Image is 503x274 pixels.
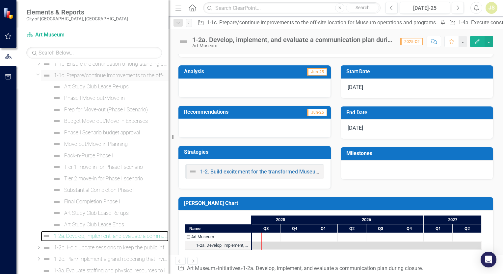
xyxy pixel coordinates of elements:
[218,265,240,271] a: Initiatives
[185,233,251,241] div: Art Museum
[402,4,448,12] div: [DATE]-25
[51,81,129,92] a: Art Study Club Lease Re-ups
[346,110,490,116] h3: End Date
[252,242,481,249] div: Task: Start date: 2025-07-01 End date: 2027-06-30
[64,118,148,124] div: Budget Move-out/Move-in Expenses
[54,233,169,239] div: 1-2a. Develop, implement, and evaluate a communication plan during closure.
[43,255,51,263] img: Not Defined
[51,139,128,149] a: Move-out/Move-in Planning
[185,224,251,233] div: Name
[348,84,363,90] span: [DATE]
[185,233,251,241] div: Task: Art Museum Start date: 2025-07-01 End date: 2025-07-02
[51,185,135,195] a: Substantial Completion Phase I
[51,127,140,138] a: Phase I Scenario budget approval
[192,36,394,43] div: 1-2a. Develop, implement, and evaluate a communication plan during closure.
[53,209,61,217] img: Not Defined
[195,18,438,27] a: 1-1c. Prepare/continue improvements to the off-site location for Museum operations and programs.
[41,254,169,264] a: 1-2c. Plan/implement a grand reopening that invites the community back to their transformed Museum.
[200,169,321,175] a: 1-2. Build excitement for the transformed Museum.
[252,216,309,224] div: 2025
[54,245,169,251] div: 1-2b. Hold update sessions to keep the public informed about the Museum with the Director at the ...
[356,5,370,10] span: Search
[43,60,51,68] img: Not Defined
[64,95,125,101] div: Phase I Move-out/Move-in
[189,168,197,175] img: Not Defined
[54,61,169,67] div: 1-1b. Ensure the continuation of long-standing programs during the closure of the building.
[51,173,143,184] a: Tier 2 move-in for Phase I scenario
[187,265,215,271] a: Art Museum
[54,268,169,274] div: 1-3a. Evaluate staffing and physical resources to implement plans.
[43,244,51,252] img: Not Defined
[64,130,140,136] div: Phase I Scenario budget approval
[41,70,169,81] a: 1-1c. Prepare/continue improvements to the off-site location for Museum operations and programs.
[64,164,143,170] div: Tier 1 move-in for Phase I scenario
[51,219,124,230] a: Art Study Club Lease Ends
[26,31,109,39] a: Art Museum
[41,231,169,241] a: 1-2a. Develop, implement, and evaluate a communication plan during closure.
[178,265,426,272] div: » »
[64,187,135,193] div: Substantial Completion Phase I
[54,256,169,262] div: 1-2c. Plan/implement a grand reopening that invites the community back to their transformed Museum.
[192,43,394,48] div: Art Museum
[53,163,61,171] img: Not Defined
[51,150,113,161] a: Pack-n-Purge Phase I
[184,200,490,206] h3: [PERSON_NAME] Chart
[53,140,61,148] img: Not Defined
[26,16,128,21] small: City of [GEOGRAPHIC_DATA], [GEOGRAPHIC_DATA]
[54,73,169,79] div: 1-1c. Prepare/continue improvements to the off-site location for Museum operations and programs.
[64,176,143,182] div: Tier 2 move-in for Phase I scenario
[252,224,280,233] div: Q3
[64,153,113,159] div: Pack-n-Purge Phase I
[400,38,423,45] span: 2025-Q2
[309,216,424,224] div: 2026
[338,224,366,233] div: Q2
[64,141,128,147] div: Move-out/Move-in Planning
[3,7,15,19] img: ClearPoint Strategy
[51,116,148,126] a: Budget Move-out/Move-in Expenses
[453,224,482,233] div: Q2
[53,175,61,183] img: Not Defined
[366,224,395,233] div: Q3
[395,224,424,233] div: Q4
[185,241,251,250] div: Task: Start date: 2025-07-01 End date: 2027-06-30
[346,69,490,75] h3: Start Date
[184,149,328,155] h3: Strategies
[53,186,61,194] img: Not Defined
[486,2,497,14] button: JS
[481,252,496,267] div: Open Intercom Messenger
[51,162,143,172] a: Tier 1 move-in for Phase I scenario
[346,150,490,156] h3: Milestones
[43,72,51,80] img: Not Defined
[51,104,148,115] a: Prep for Move-out (Phase I Scenario)
[64,222,124,228] div: Art Study Club Lease Ends
[26,47,162,58] input: Search Below...
[64,107,148,113] div: Prep for Move-out (Phase I Scenario)
[191,233,214,241] div: Art Museum
[64,210,129,216] div: Art Study Club Lease Re-ups
[424,224,453,233] div: Q1
[196,241,249,250] div: 1-2a. Develop, implement, and evaluate a communication plan during closure.
[41,242,169,253] a: 1-2b. Hold update sessions to keep the public informed about the Museum with the Director at the ...
[346,3,379,12] button: Search
[42,232,50,240] img: Not Defined
[26,8,128,16] span: Elements & Reports
[53,83,61,91] img: Not Defined
[400,2,450,14] button: [DATE]-25
[309,224,338,233] div: Q1
[41,59,169,69] a: 1-1b. Ensure the continuation of long-standing programs during the closure of the building.
[424,216,482,224] div: 2027
[53,152,61,160] img: Not Defined
[53,198,61,206] img: Not Defined
[51,196,120,207] a: Final Completion Phase I
[53,221,61,229] img: Not Defined
[185,241,251,250] div: 1-2a. Develop, implement, and evaluate a communication plan during closure.
[178,36,189,47] img: Not Defined
[184,109,282,115] h3: Recommendations
[51,93,125,103] a: Phase I Move-out/Move-in
[207,18,438,27] div: 1-1c. Prepare/continue improvements to the off-site location for Museum operations and programs.
[51,208,129,218] a: Art Study Club Lease Re-ups
[203,2,381,14] input: Search ClearPoint...
[307,109,327,116] span: Jun-25
[243,265,423,271] div: 1-2a. Develop, implement, and evaluate a communication plan during closure.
